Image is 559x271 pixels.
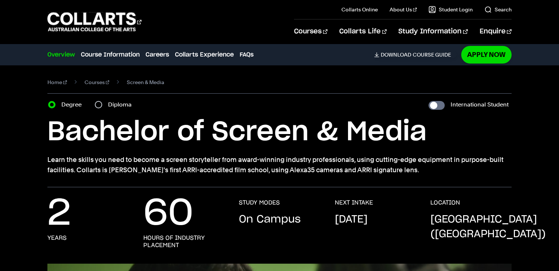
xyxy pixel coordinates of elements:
a: Apply Now [461,46,512,63]
h3: hours of industry placement [143,234,224,249]
label: International Student [451,100,509,110]
a: Search [484,6,512,13]
h3: NEXT INTAKE [335,199,373,206]
p: 2 [47,199,71,228]
div: Go to homepage [47,11,141,32]
a: DownloadCourse Guide [374,51,457,58]
p: 60 [143,199,193,228]
span: Screen & Media [127,77,164,87]
a: Enquire [480,19,512,44]
a: About Us [390,6,417,13]
p: On Campus [239,212,301,227]
a: FAQs [240,50,254,59]
h3: LOCATION [430,199,460,206]
label: Degree [61,100,86,110]
a: Careers [146,50,169,59]
a: Home [47,77,67,87]
h3: STUDY MODES [239,199,280,206]
a: Courses [85,77,110,87]
label: Diploma [108,100,136,110]
a: Course Information [81,50,140,59]
p: [GEOGRAPHIC_DATA] ([GEOGRAPHIC_DATA]) [430,212,546,242]
span: Download [381,51,411,58]
a: Student Login [429,6,473,13]
h3: years [47,234,67,242]
p: [DATE] [335,212,368,227]
a: Overview [47,50,75,59]
a: Study Information [398,19,467,44]
h1: Bachelor of Screen & Media [47,116,511,149]
a: Courses [294,19,327,44]
a: Collarts Online [341,6,378,13]
a: Collarts Experience [175,50,234,59]
a: Collarts Life [339,19,387,44]
p: Learn the skills you need to become a screen storyteller from award-winning industry professional... [47,155,511,175]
